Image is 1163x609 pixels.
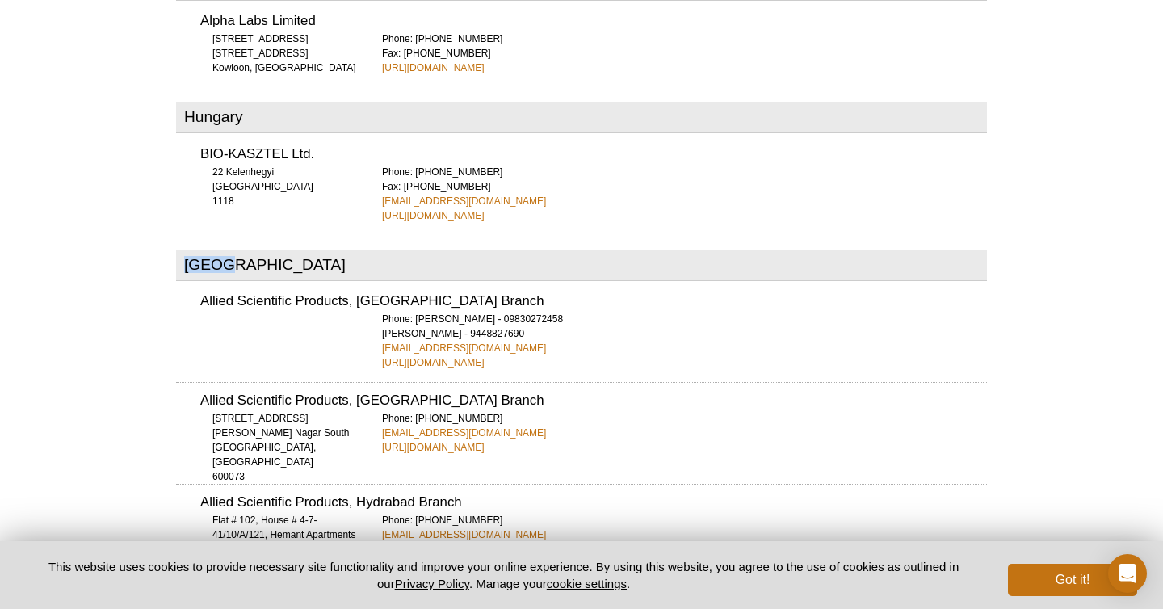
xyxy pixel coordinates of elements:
div: Phone: [PERSON_NAME] - 09830272458 [PERSON_NAME] - 9448827690 [382,312,987,370]
a: [URL][DOMAIN_NAME] [382,440,485,455]
h2: Hungary [176,102,987,133]
a: [EMAIL_ADDRESS][DOMAIN_NAME] [382,341,546,355]
div: Flat # 102, House # 4-7-41/10/A/121, Hemant Apartments [STREET_ADDRESS][PERSON_NAME] [GEOGRAPHIC_... [200,513,362,600]
button: cookie settings [547,577,627,590]
div: Phone: [PHONE_NUMBER] Fax: [PHONE_NUMBER] [382,165,987,223]
div: Phone: [PHONE_NUMBER] [382,513,987,556]
a: [EMAIL_ADDRESS][DOMAIN_NAME] [382,194,546,208]
div: [STREET_ADDRESS] [PERSON_NAME] Nagar South [GEOGRAPHIC_DATA], [GEOGRAPHIC_DATA] 600073 [200,411,362,484]
a: [EMAIL_ADDRESS][DOMAIN_NAME] [382,426,546,440]
h3: Alpha Labs Limited [200,15,987,28]
div: [STREET_ADDRESS] [STREET_ADDRESS] Kowloon, [GEOGRAPHIC_DATA] [200,31,362,75]
div: 22 Kelenhegyi [GEOGRAPHIC_DATA] 1118 [200,165,362,208]
a: [URL][DOMAIN_NAME] [382,208,485,223]
a: [URL][DOMAIN_NAME] [382,61,485,75]
div: Phone: [PHONE_NUMBER] [382,411,987,455]
a: Privacy Policy [395,577,469,590]
button: Got it! [1008,564,1137,596]
h3: Allied Scientific Products, [GEOGRAPHIC_DATA] Branch [200,394,987,408]
h3: Allied Scientific Products, [GEOGRAPHIC_DATA] Branch [200,295,987,309]
a: [URL][DOMAIN_NAME] [382,355,485,370]
h2: [GEOGRAPHIC_DATA] [176,250,987,281]
h3: BIO-KASZTEL Ltd. [200,148,987,162]
a: [EMAIL_ADDRESS][DOMAIN_NAME] [382,527,546,542]
h3: Allied Scientific Products, Hydrabad Branch [200,496,987,510]
div: Phone: [PHONE_NUMBER] Fax: [PHONE_NUMBER] [382,31,987,75]
p: This website uses cookies to provide necessary site functionality and improve your online experie... [26,558,981,592]
div: Open Intercom Messenger [1108,554,1147,593]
